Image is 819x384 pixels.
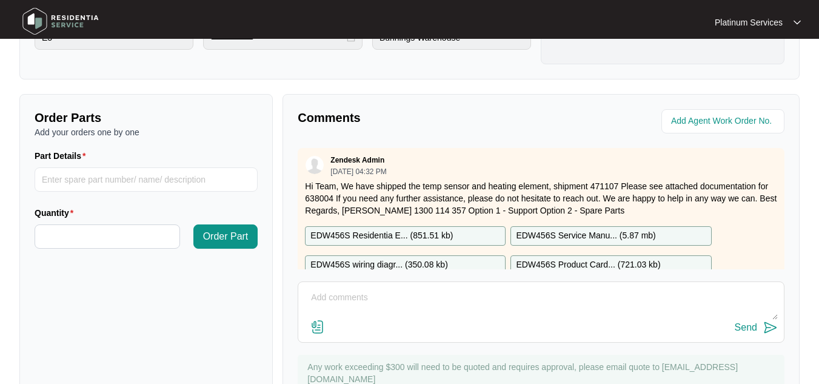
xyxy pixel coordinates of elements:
[763,320,778,335] img: send-icon.svg
[794,19,801,25] img: dropdown arrow
[35,109,258,126] p: Order Parts
[310,320,325,334] img: file-attachment-doc.svg
[715,16,783,29] p: Platinum Services
[35,150,91,162] label: Part Details
[735,320,778,336] button: Send
[305,180,777,217] p: Hi Team, We have shipped the temp sensor and heating element, shipment 471107 Please see attached...
[310,229,453,243] p: EDW456S Residentia E... ( 851.51 kb )
[516,229,655,243] p: EDW456S Service Manu... ( 5.87 mb )
[35,225,179,248] input: Quantity
[310,258,447,272] p: EDW456S wiring diagr... ( 350.08 kb )
[306,156,324,174] img: user.svg
[35,126,258,138] p: Add your orders one by one
[671,114,777,129] input: Add Agent Work Order No.
[516,258,660,272] p: EDW456S Product Card... ( 721.03 kb )
[735,322,757,333] div: Send
[298,109,532,126] p: Comments
[330,168,386,175] p: [DATE] 04:32 PM
[193,224,258,249] button: Order Part
[330,155,384,165] p: Zendesk Admin
[18,3,103,39] img: residentia service logo
[35,167,258,192] input: Part Details
[35,207,78,219] label: Quantity
[203,229,249,244] span: Order Part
